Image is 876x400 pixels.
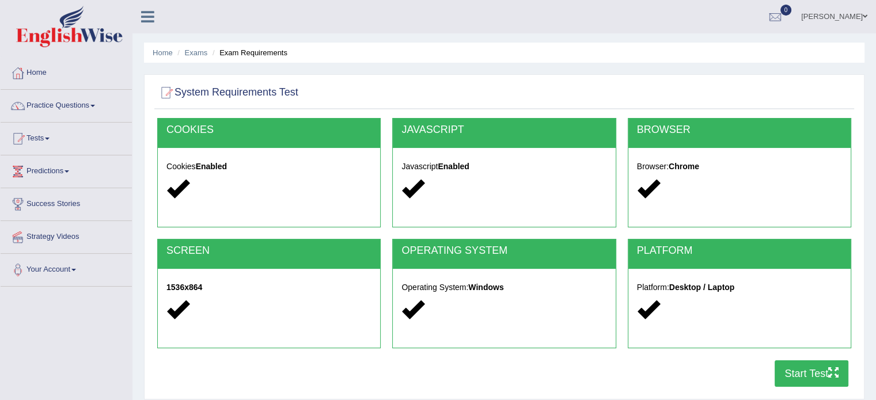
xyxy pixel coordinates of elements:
h5: Javascript [401,162,606,171]
strong: Enabled [438,162,469,171]
a: Predictions [1,155,132,184]
h2: COOKIES [166,124,371,136]
strong: Desktop / Laptop [669,283,735,292]
h2: SCREEN [166,245,371,257]
a: Home [153,48,173,57]
h5: Operating System: [401,283,606,292]
li: Exam Requirements [210,47,287,58]
strong: Windows [468,283,503,292]
h2: JAVASCRIPT [401,124,606,136]
a: Home [1,57,132,86]
a: Practice Questions [1,90,132,119]
strong: 1536x864 [166,283,202,292]
strong: Enabled [196,162,227,171]
strong: Chrome [669,162,699,171]
a: Tests [1,123,132,151]
a: Your Account [1,254,132,283]
h2: BROWSER [637,124,842,136]
button: Start Test [775,360,848,387]
h5: Browser: [637,162,842,171]
h5: Platform: [637,283,842,292]
a: Success Stories [1,188,132,217]
h2: PLATFORM [637,245,842,257]
h2: OPERATING SYSTEM [401,245,606,257]
h2: System Requirements Test [157,84,298,101]
h5: Cookies [166,162,371,171]
a: Strategy Videos [1,221,132,250]
span: 0 [780,5,792,16]
a: Exams [185,48,208,57]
